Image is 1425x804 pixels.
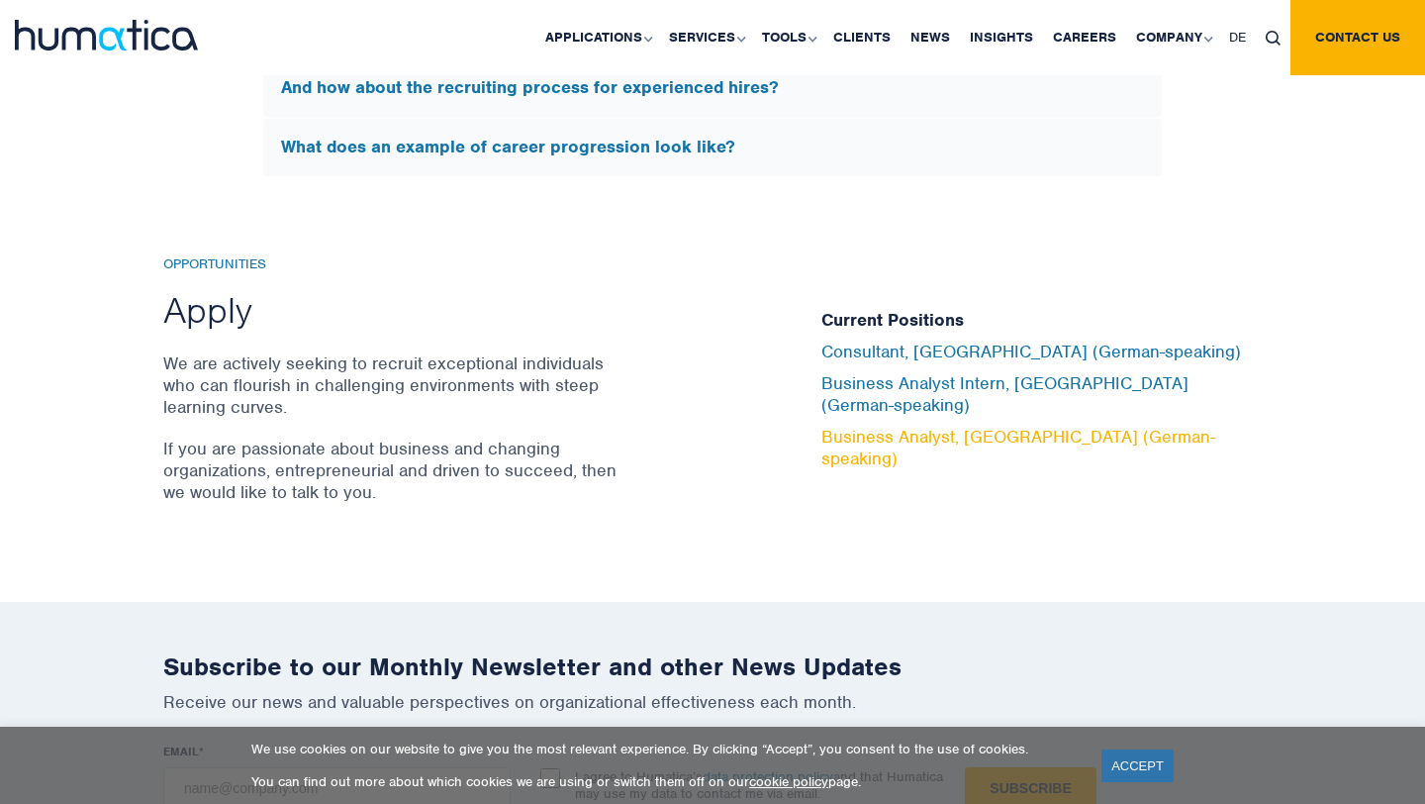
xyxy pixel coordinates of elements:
[281,137,1144,158] h5: What does an example of career progression look like?
[163,352,623,418] p: We are actively seeking to recruit exceptional individuals who can flourish in challenging enviro...
[821,372,1188,416] a: Business Analyst Intern, [GEOGRAPHIC_DATA] (German-speaking)
[163,438,623,503] p: If you are passionate about business and changing organizations, entrepreneurial and driven to su...
[1229,29,1246,46] span: DE
[251,773,1077,790] p: You can find out more about which cookies we are using or switch them off on our page.
[251,741,1077,757] p: We use cookies on our website to give you the most relevant experience. By clicking “Accept”, you...
[15,20,198,50] img: logo
[163,287,623,333] h2: Apply
[821,310,1262,332] h5: Current Positions
[163,256,623,273] h6: Opportunities
[163,691,1262,713] p: Receive our news and valuable perspectives on organizational effectiveness each month.
[821,341,1241,362] a: Consultant, [GEOGRAPHIC_DATA] (German-speaking)
[1101,750,1174,782] a: ACCEPT
[281,77,1144,99] h5: And how about the recruiting process for experienced hires?
[1266,31,1281,46] img: search_icon
[821,426,1215,469] a: Business Analyst, [GEOGRAPHIC_DATA] (German-speaking)
[163,652,1262,682] h2: Subscribe to our Monthly Newsletter and other News Updates
[749,773,828,790] a: cookie policy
